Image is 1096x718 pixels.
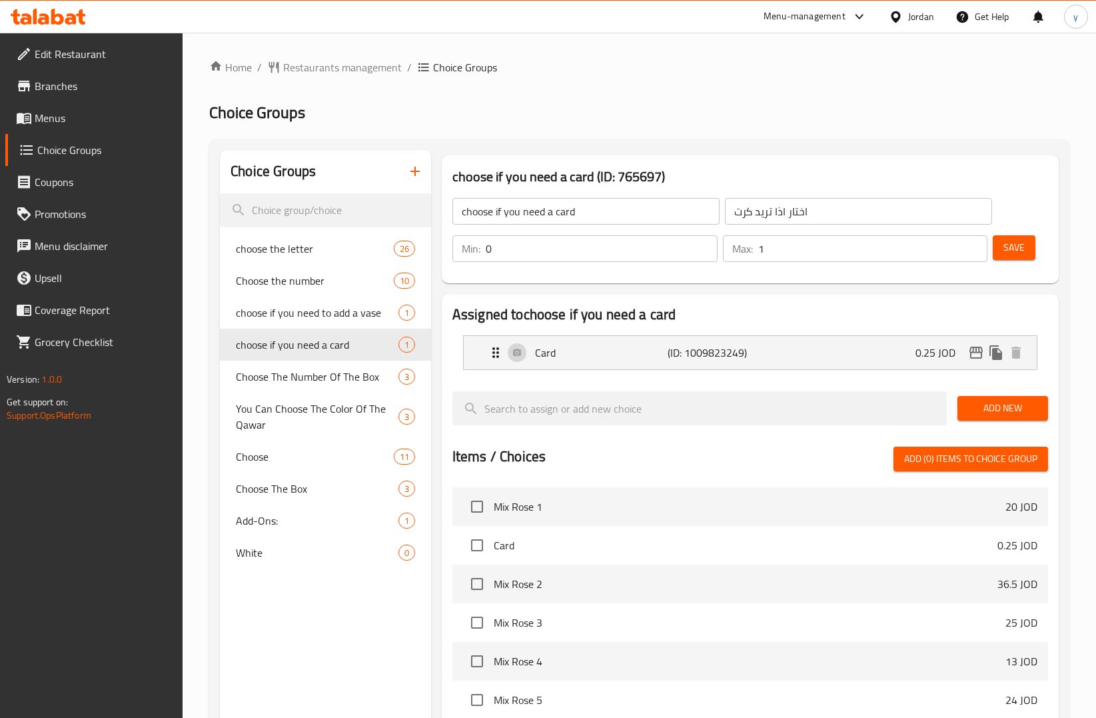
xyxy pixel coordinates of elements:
span: 3 [399,483,414,495]
input: search [452,391,947,425]
li: / [407,59,412,75]
div: choose if you need to add a vase1 [220,297,431,329]
span: Choice Groups [37,142,173,158]
span: Mix Rose 2 [494,576,997,592]
a: Coupons [5,166,183,198]
span: choose if you need a card [236,337,398,353]
li: / [257,59,262,75]
span: Select choice [463,647,491,675]
a: Grocery Checklist [5,326,183,358]
span: Choose The Box [236,481,398,497]
span: Menus [35,110,173,126]
span: 1 [399,307,414,319]
div: Menu-management [764,9,845,25]
span: 11 [394,451,414,463]
div: Choices [398,305,415,321]
span: Add (0) items to choice group [904,451,1037,467]
span: choose the letter [236,241,393,257]
a: Choice Groups [5,134,183,166]
button: Add New [957,396,1048,421]
button: duplicate [986,343,1006,363]
h2: Assigned to choose if you need a card [452,305,1048,325]
span: Restaurants management [283,59,402,75]
a: Promotions [5,198,183,230]
button: delete [1006,343,1026,363]
div: Choices [398,369,415,385]
div: White0 [220,537,431,569]
p: 0.25 JOD [997,537,1037,553]
div: Choices [394,449,415,465]
div: Jordan [908,9,934,24]
div: choose if you need a card1 [220,329,431,361]
span: 26 [394,243,414,255]
span: Edit Restaurant [35,46,173,62]
span: Mix Rose 5 [494,692,1005,708]
p: Max: [732,241,753,257]
a: Coverage Report [5,294,183,326]
span: Save [1003,239,1025,256]
a: Menus [5,102,183,134]
span: Coverage Report [35,302,173,318]
div: choose the letter26 [220,233,431,265]
span: Menu disclaimer [35,238,173,254]
span: Branches [35,78,173,94]
p: 24 JOD [1005,692,1037,708]
div: Choices [398,409,415,425]
a: Upsell [5,262,183,294]
span: Select choice [463,493,491,521]
span: Get support on: [7,393,68,411]
span: Select choice [463,570,491,598]
button: Add (0) items to choice group [893,447,1048,471]
p: 20 JOD [1005,499,1037,515]
div: Choices [398,337,415,353]
h3: choose if you need a card (ID: 765697) [452,166,1048,187]
div: Choices [398,481,415,497]
div: Choose11 [220,441,431,473]
p: 0.25 JOD [915,345,966,361]
span: Grocery Checklist [35,334,173,350]
input: search [220,193,431,227]
div: Choices [398,513,415,529]
div: Choices [394,273,415,289]
span: choose if you need to add a vase [236,305,398,321]
h2: Choice Groups [231,161,316,181]
span: Select choice [463,686,491,714]
span: Choice Groups [433,59,497,75]
span: Add-Ons: [236,513,398,529]
span: y [1073,9,1078,24]
nav: breadcrumb [209,59,1069,75]
span: White [236,545,398,561]
div: Choose The Number Of The Box3 [220,361,431,393]
div: Expand [464,336,1037,369]
span: 3 [399,411,414,423]
span: Coupons [35,174,173,190]
p: 13 JOD [1005,653,1037,669]
span: Add New [968,400,1037,417]
span: 10 [394,275,414,287]
h2: Items / Choices [452,447,546,467]
div: Choose The Box3 [220,473,431,505]
li: Expand [452,330,1048,375]
span: 1 [399,339,414,351]
span: Mix Rose 1 [494,499,1005,515]
span: Mix Rose 3 [494,615,1005,631]
button: edit [966,343,986,363]
span: Promotions [35,206,173,222]
a: Home [209,59,252,75]
p: Card [535,345,668,361]
a: Edit Restaurant [5,38,183,70]
button: Save [993,235,1035,260]
div: Choose the number10 [220,265,431,297]
span: Select choice [463,531,491,559]
span: 3 [399,371,414,383]
div: Choices [394,241,415,257]
p: Min: [462,241,480,257]
span: 0 [399,547,414,559]
div: Choices [398,545,415,561]
span: You Can Choose The Color Of The Qawar [236,401,398,433]
a: Support.OpsPlatform [7,407,91,424]
p: 36.5 JOD [997,576,1037,592]
span: Mix Rose 4 [494,653,1005,669]
a: Branches [5,70,183,102]
a: Menu disclaimer [5,230,183,262]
